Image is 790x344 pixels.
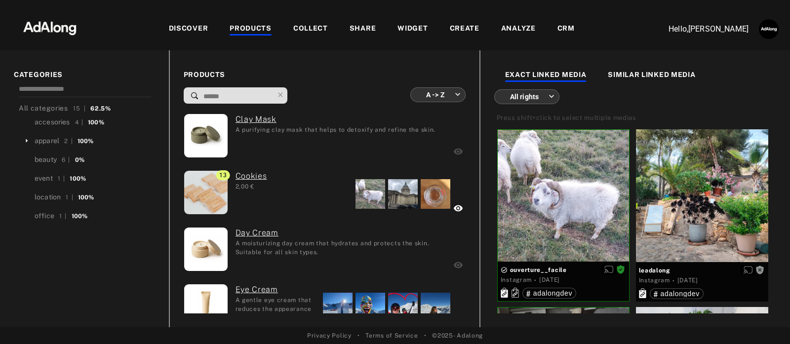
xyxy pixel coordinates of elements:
div: CREATE [450,23,479,35]
img: Adalong%20Talk1%2010%20septembre%202020%20(36%20sur%2041)%20(1).jpg [173,171,238,214]
div: 62.5% [90,104,111,113]
span: CATEGORIES [14,70,155,80]
span: Rights agreed [616,266,625,273]
div: Instagram [639,276,670,285]
span: • [357,331,360,340]
div: 100% [78,193,94,202]
span: · [534,276,537,284]
a: (ada-teamadalong-7) Day Cream: A moisturizing day cream that hydrates and protects the skin. Suit... [236,227,446,239]
button: Enable diffusion on this media [601,265,616,275]
div: ANALYZE [501,23,536,35]
div: beauty [35,154,57,165]
div: 1 | [66,193,73,202]
div: A purifying clay mask that helps to detoxify and refine the skin. [236,125,436,134]
div: event [35,173,53,184]
iframe: Chat Widget [741,297,790,344]
time: 2023-06-19T16:00:52.000Z [677,277,698,284]
div: CRM [557,23,575,35]
div: Widget de chat [741,297,790,344]
span: • [424,331,427,340]
img: Clay-Mask.png [184,114,228,157]
div: All categories [19,103,111,114]
span: PRODUCTS [184,70,466,80]
div: WIDGET [397,23,428,35]
div: accesories [35,117,70,127]
div: DISCOVER [169,23,208,35]
div: adalongdev [526,290,572,297]
span: ouverture__facile [501,266,627,274]
button: Enable diffusion on this media [741,265,755,275]
svg: Exact products linked [501,288,508,298]
div: adalongdev [654,290,700,297]
svg: Exact products linked [639,288,646,298]
div: SIMILAR LINKED MEDIA [608,70,695,81]
span: · [672,277,675,285]
div: 2 | [64,137,73,146]
div: apparel [35,136,59,146]
span: adalongdev [661,290,700,298]
div: A gentle eye cream that reduces the appearance of dark circles and puffiness. [236,296,316,312]
span: 13 [216,170,230,180]
div: 100% [78,137,94,146]
div: 100% [70,174,86,183]
div: COLLECT [293,23,328,35]
div: 1 | [59,212,67,221]
div: A moisturizing day cream that hydrates and protects the skin. Suitable for all skin types. [236,239,446,256]
a: Terms of Service [365,331,418,340]
div: 15 | [73,104,86,113]
img: Eye-Cream.png [184,284,228,328]
div: location [35,192,61,202]
span: leadalong [639,266,766,275]
svg: Similar products linked [512,288,519,298]
div: 0% [75,155,84,164]
div: office [35,211,54,221]
span: Rights not requested [755,267,764,273]
div: 6 | [62,155,70,164]
a: (ada-mmv-26) Eye Cream: A gentle eye cream that reduces the appearance of dark circles and puffin... [236,284,316,296]
a: (ada-teamadalong-9) Clay Mask: A purifying clay mask that helps to detoxify and refine the skin. [236,114,436,125]
span: © 2025 - Adalong [432,331,483,340]
div: PRODUCTS [230,23,272,35]
div: Instagram [501,275,532,284]
time: 2023-06-21T13:07:33.000Z [539,276,560,283]
div: 1 | [58,174,65,183]
div: SHARE [350,23,376,35]
div: EXACT LINKED MEDIA [505,70,587,81]
a: Privacy Policy [307,331,352,340]
img: 63233d7d88ed69de3c212112c67096b6.png [6,12,93,42]
span: adalongdev [533,289,572,297]
button: Account settings [756,17,781,41]
a: (5) Cookies: [236,170,267,182]
p: Hello, [PERSON_NAME] [650,23,749,35]
div: 4 | [75,118,83,127]
div: All rights [503,83,554,110]
img: Day-Cream.png [184,228,228,271]
div: 100% [72,212,88,221]
div: A -> Z [419,81,461,108]
div: 2,00 € [236,182,267,191]
div: Press shift+click to select multiple medias [497,113,636,123]
div: 100% [88,118,104,127]
img: AATXAJzUJh5t706S9lc_3n6z7NVUglPkrjZIexBIJ3ug=s96-c [759,19,779,39]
